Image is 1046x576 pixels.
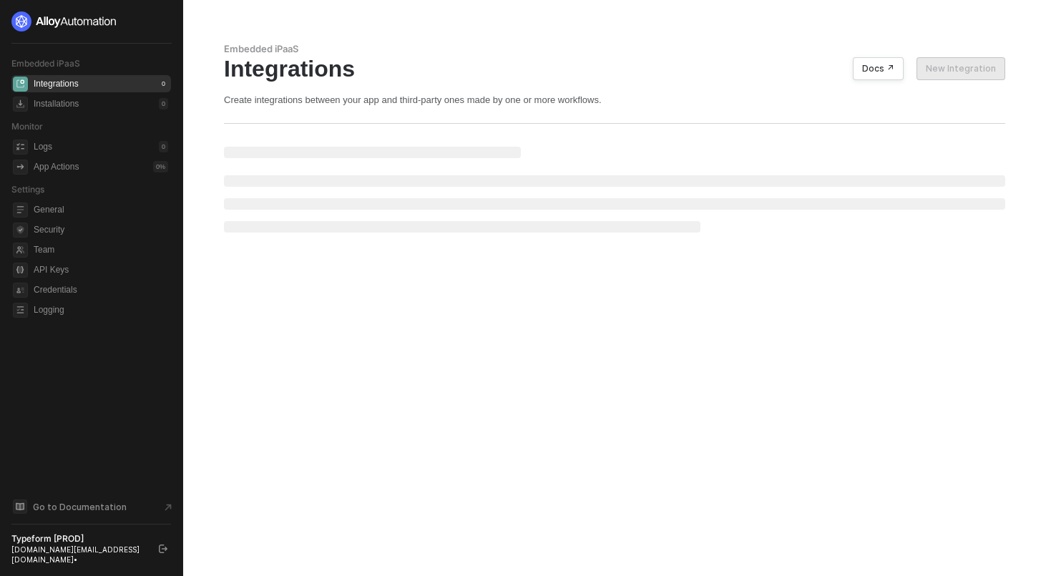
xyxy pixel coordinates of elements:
[159,98,168,109] div: 0
[159,78,168,89] div: 0
[13,223,28,238] span: security
[11,498,172,515] a: Knowledge Base
[34,261,168,278] span: API Keys
[13,243,28,258] span: team
[159,545,167,553] span: logout
[11,11,171,31] a: logo
[11,533,146,545] div: Typeform [PROD]
[34,78,79,90] div: Integrations
[33,501,127,513] span: Go to Documentation
[13,499,27,514] span: documentation
[853,57,904,80] button: Docs ↗
[161,500,175,514] span: document-arrow
[13,140,28,155] span: icon-logs
[11,545,146,565] div: [DOMAIN_NAME][EMAIL_ADDRESS][DOMAIN_NAME] •
[917,57,1005,80] button: New Integration
[224,94,1005,106] div: Create integrations between your app and third-party ones made by one or more workflows.
[13,160,28,175] span: icon-app-actions
[13,283,28,298] span: credentials
[13,97,28,112] span: installations
[13,303,28,318] span: logging
[34,281,168,298] span: Credentials
[11,121,43,132] span: Monitor
[34,141,52,153] div: Logs
[34,98,79,110] div: Installations
[224,43,1005,55] div: Embedded iPaaS
[34,161,79,173] div: App Actions
[153,161,168,172] div: 0 %
[13,202,28,218] span: general
[11,11,117,31] img: logo
[13,263,28,278] span: api-key
[11,58,80,69] span: Embedded iPaaS
[34,201,168,218] span: General
[34,301,168,318] span: Logging
[34,241,168,258] span: Team
[34,221,168,238] span: Security
[13,77,28,92] span: integrations
[11,184,44,195] span: Settings
[862,63,894,74] div: Docs ↗
[224,55,1005,82] div: Integrations
[159,141,168,152] div: 0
